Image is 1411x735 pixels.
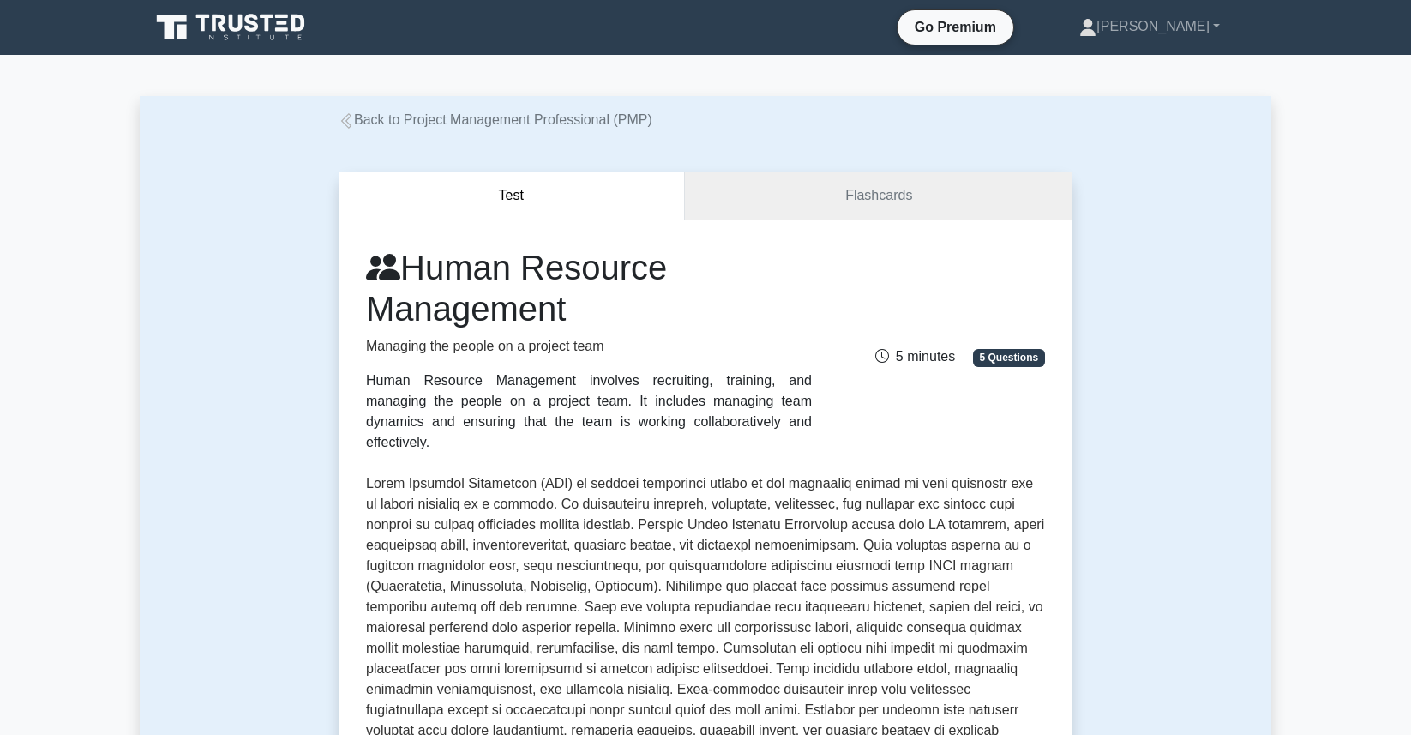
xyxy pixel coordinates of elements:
a: Back to Project Management Professional (PMP) [339,112,652,127]
a: Go Premium [904,16,1006,38]
a: Flashcards [685,172,1072,220]
p: Managing the people on a project team [366,336,812,357]
span: 5 Questions [973,349,1045,366]
div: Human Resource Management involves recruiting, training, and managing the people on a project tea... [366,371,812,453]
button: Test [339,172,685,220]
span: 5 minutes [875,349,955,364]
a: [PERSON_NAME] [1038,9,1261,44]
h1: Human Resource Management [366,247,812,329]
